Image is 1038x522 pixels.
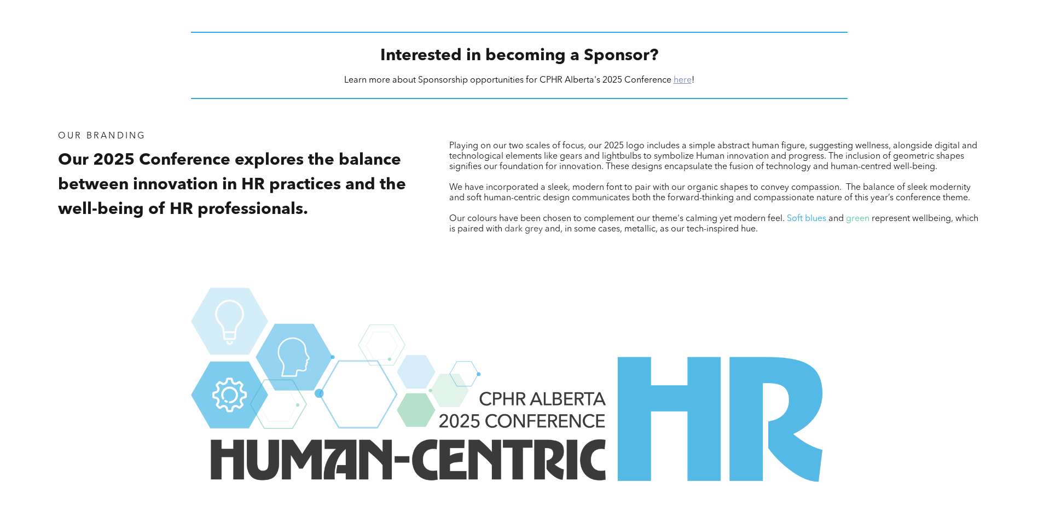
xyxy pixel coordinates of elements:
[449,142,977,171] span: Playing on our two scales of focus, our 2025 logo includes a simple abstract human figure, sugges...
[449,214,785,223] span: Our colours have been chosen to complement our theme's calming yet modern feel.
[674,76,692,85] a: here
[828,214,844,223] span: and
[449,183,971,202] span: We have incorporated a sleek, modern font to pair with our organic shapes to convey compassion. T...
[58,152,406,218] span: Our 2025 Conference explores the balance between innovation in HR practices and the well-being of...
[787,214,826,223] span: Soft blues
[58,132,146,141] span: Our Branding
[504,225,543,234] span: dark grey
[846,214,869,223] span: green
[692,76,694,85] span: !
[344,76,671,85] span: Learn more about Sponsorship opportunities for CPHR Alberta's 2025 Conference
[380,48,658,64] span: Interested in becoming a Sponsor?
[545,225,758,234] span: and, in some cases, metallic, as our tech-inspired hue.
